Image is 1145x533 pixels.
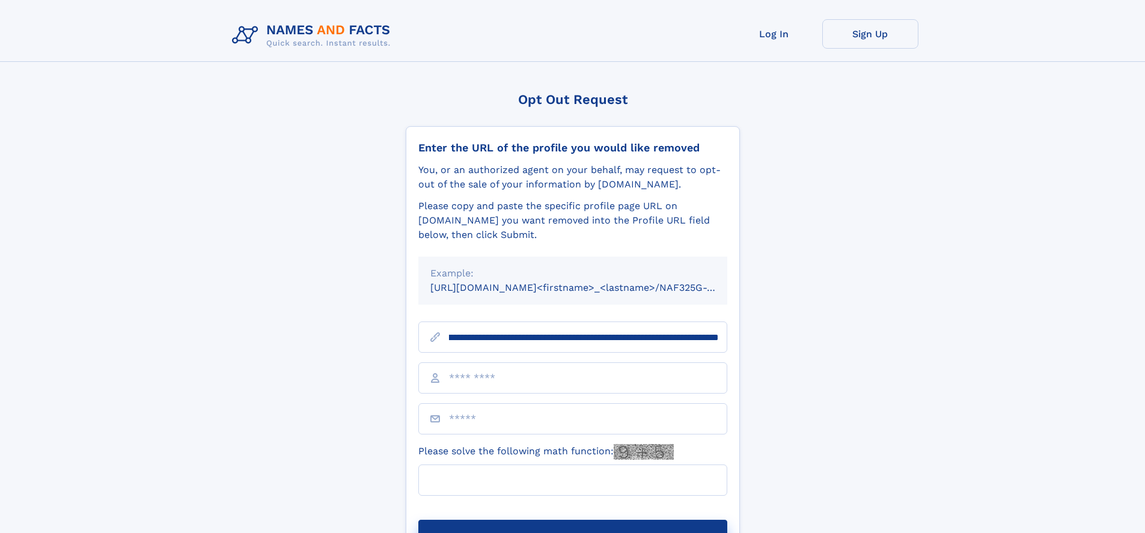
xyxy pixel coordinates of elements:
[822,19,918,49] a: Sign Up
[418,199,727,242] div: Please copy and paste the specific profile page URL on [DOMAIN_NAME] you want removed into the Pr...
[227,19,400,52] img: Logo Names and Facts
[418,163,727,192] div: You, or an authorized agent on your behalf, may request to opt-out of the sale of your informatio...
[418,141,727,154] div: Enter the URL of the profile you would like removed
[430,266,715,281] div: Example:
[418,444,674,460] label: Please solve the following math function:
[726,19,822,49] a: Log In
[430,282,750,293] small: [URL][DOMAIN_NAME]<firstname>_<lastname>/NAF325G-xxxxxxxx
[406,92,740,107] div: Opt Out Request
